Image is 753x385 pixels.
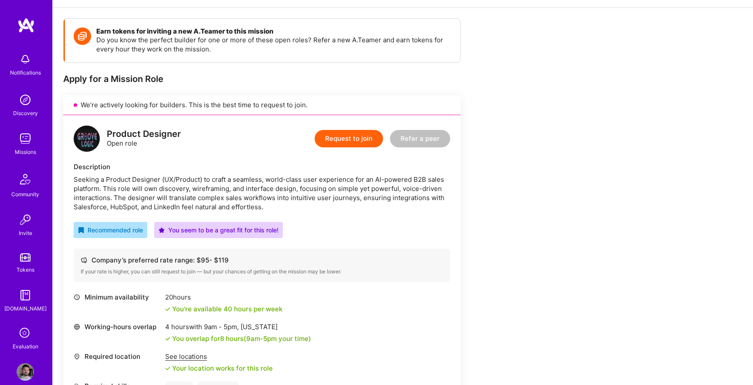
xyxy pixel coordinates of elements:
button: Request to join [315,130,383,147]
a: User Avatar [14,363,36,381]
img: Community [15,169,36,190]
img: teamwork [17,130,34,147]
i: icon Check [165,336,170,341]
div: Evaluation [13,342,38,351]
div: Recommended role [78,225,143,235]
i: icon World [74,324,80,330]
div: You overlap for 8 hours ( your time) [172,334,311,343]
h4: Earn tokens for inviting a new A.Teamer to this mission [96,27,451,35]
img: Invite [17,211,34,228]
div: Tokens [17,265,34,274]
div: You're available 40 hours per week [165,304,282,313]
i: icon Clock [74,294,80,300]
p: Do you know the perfect builder for one or more of these open roles? Refer a new A.Teamer and ear... [96,35,451,54]
div: See locations [165,352,273,361]
div: Community [11,190,39,199]
img: bell [17,51,34,68]
div: Minimum availability [74,293,161,302]
img: tokens [20,253,31,262]
div: Missions [15,147,36,157]
i: icon PurpleStar [159,227,165,233]
div: Seeking a Product Designer (UX/Product) to craft a seamless, world-class user experience for an A... [74,175,450,211]
div: 4 hours with [US_STATE] [165,322,311,331]
span: 9am - 5pm , [202,323,241,331]
img: discovery [17,91,34,109]
div: Working-hours overlap [74,322,161,331]
div: Description [74,162,450,171]
div: Apply for a Mission Role [63,73,461,85]
i: icon SelectionTeam [17,325,34,342]
img: Token icon [74,27,91,45]
div: Required location [74,352,161,361]
i: icon RecommendedBadge [78,227,84,233]
i: icon Location [74,353,80,360]
div: If your rate is higher, you can still request to join — but your chances of getting on the missio... [81,268,443,275]
i: icon Cash [81,257,87,263]
div: Notifications [10,68,41,77]
div: You seem to be a great fit for this role! [159,225,278,235]
div: Discovery [13,109,38,118]
div: [DOMAIN_NAME] [4,304,47,313]
div: 20 hours [165,293,282,302]
div: We’re actively looking for builders. This is the best time to request to join. [63,95,461,115]
i: icon Check [165,307,170,312]
div: Your location works for this role [165,364,273,373]
div: Invite [19,228,32,238]
button: Refer a peer [390,130,450,147]
div: Product Designer [107,129,181,139]
i: icon Check [165,366,170,371]
img: User Avatar [17,363,34,381]
div: Open role [107,129,181,148]
img: logo [74,126,100,152]
img: logo [17,17,35,33]
div: Company’s preferred rate range: $ 95 - $ 119 [81,256,443,265]
img: guide book [17,286,34,304]
span: 9am - 5pm [246,334,277,343]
